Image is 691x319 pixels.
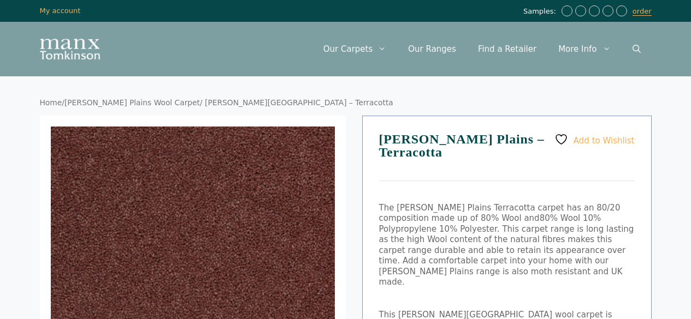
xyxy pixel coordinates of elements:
a: Our Ranges [397,33,467,65]
a: [PERSON_NAME] Plains Wool Carpet [64,98,200,107]
span: 80% Wool 10% Polypropylene 10% Polyester [379,213,601,234]
span: Samples: [523,7,559,16]
a: Our Carpets [312,33,398,65]
a: Home [40,98,62,107]
img: Manx Tomkinson [40,39,100,59]
a: order [633,7,652,16]
nav: Breadcrumb [40,98,652,108]
a: My account [40,7,81,15]
span: The [PERSON_NAME] Plains Terracotta carpet has an 80/20 composition made up of 80% Wool and . Thi... [379,203,634,287]
a: Open Search Bar [622,33,652,65]
a: More Info [547,33,621,65]
a: Find a Retailer [467,33,547,65]
a: Add to Wishlist [554,133,634,146]
h1: [PERSON_NAME] Plains – Terracotta [379,133,635,181]
span: Add to Wishlist [574,135,635,145]
nav: Primary [312,33,652,65]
